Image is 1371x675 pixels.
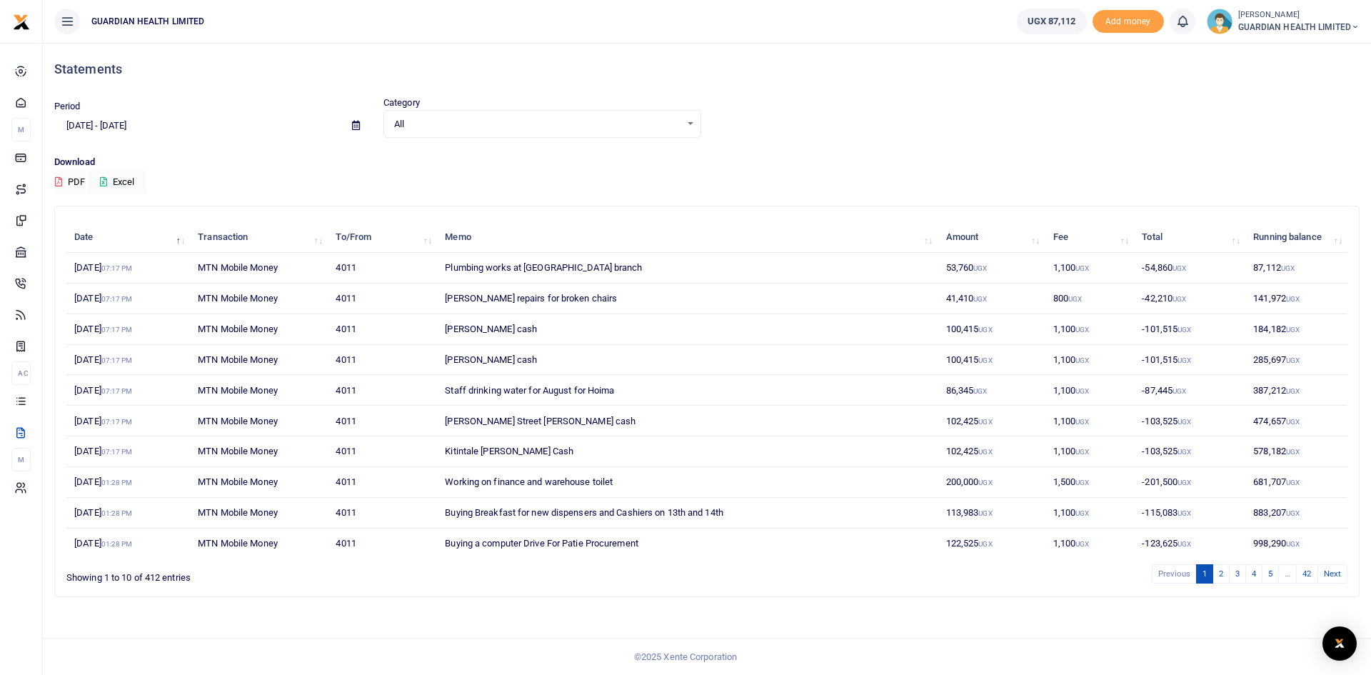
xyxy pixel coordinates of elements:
[1093,10,1164,34] li: Toup your wallet
[1068,295,1082,303] small: UGX
[938,436,1045,467] td: 102,425
[66,222,190,253] th: Date: activate to sort column descending
[938,345,1045,376] td: 100,415
[437,375,938,406] td: Staff drinking water for August for Hoima
[973,264,987,272] small: UGX
[66,436,190,467] td: [DATE]
[1172,387,1186,395] small: UGX
[1245,253,1347,284] td: 87,112
[66,375,190,406] td: [DATE]
[1245,436,1347,467] td: 578,182
[973,295,987,303] small: UGX
[1075,326,1089,334] small: UGX
[1286,295,1300,303] small: UGX
[190,222,328,253] th: Transaction: activate to sort column ascending
[190,406,328,436] td: MTN Mobile Money
[437,222,938,253] th: Memo: activate to sort column ascending
[54,114,341,138] input: select period
[938,375,1045,406] td: 86,345
[1075,418,1089,426] small: UGX
[190,498,328,529] td: MTN Mobile Money
[1177,356,1191,364] small: UGX
[1134,222,1245,253] th: Total: activate to sort column ascending
[190,345,328,376] td: MTN Mobile Money
[1172,264,1186,272] small: UGX
[190,314,328,345] td: MTN Mobile Money
[437,345,938,376] td: [PERSON_NAME] cash
[66,529,190,559] td: [DATE]
[190,529,328,559] td: MTN Mobile Money
[1045,498,1134,529] td: 1,100
[1075,264,1089,272] small: UGX
[1286,479,1300,486] small: UGX
[101,295,133,303] small: 07:17 PM
[190,284,328,314] td: MTN Mobile Money
[86,15,210,28] span: GUARDIAN HEALTH LIMITED
[1045,529,1134,559] td: 1,100
[978,479,992,486] small: UGX
[13,16,30,26] a: logo-small logo-large logo-large
[101,540,133,548] small: 01:28 PM
[1075,356,1089,364] small: UGX
[938,314,1045,345] td: 100,415
[938,222,1045,253] th: Amount: activate to sort column ascending
[190,436,328,467] td: MTN Mobile Money
[437,498,938,529] td: Buying Breakfast for new dispensers and Cashiers on 13th and 14th
[978,540,992,548] small: UGX
[11,361,31,385] li: Ac
[938,253,1045,284] td: 53,760
[1238,21,1360,34] span: GUARDIAN HEALTH LIMITED
[394,117,681,131] span: All
[66,314,190,345] td: [DATE]
[1212,564,1230,584] a: 2
[54,61,1360,77] h4: Statements
[1134,406,1245,436] td: -103,525
[1028,14,1076,29] span: UGX 87,112
[978,418,992,426] small: UGX
[1045,222,1134,253] th: Fee: activate to sort column ascending
[437,284,938,314] td: [PERSON_NAME] repairs for broken chairs
[1286,448,1300,456] small: UGX
[66,498,190,529] td: [DATE]
[1172,295,1186,303] small: UGX
[1134,284,1245,314] td: -42,210
[1245,529,1347,559] td: 998,290
[66,253,190,284] td: [DATE]
[1245,375,1347,406] td: 387,212
[1177,448,1191,456] small: UGX
[437,314,938,345] td: [PERSON_NAME] cash
[1245,406,1347,436] td: 474,657
[1011,9,1093,34] li: Wallet ballance
[1245,314,1347,345] td: 184,182
[66,467,190,498] td: [DATE]
[1075,448,1089,456] small: UGX
[101,448,133,456] small: 07:17 PM
[1207,9,1360,34] a: profile-user [PERSON_NAME] GUARDIAN HEALTH LIMITED
[1177,540,1191,548] small: UGX
[1286,326,1300,334] small: UGX
[1093,10,1164,34] span: Add money
[1177,479,1191,486] small: UGX
[88,170,146,194] button: Excel
[1207,9,1232,34] img: profile-user
[978,356,992,364] small: UGX
[437,467,938,498] td: Working on finance and warehouse toilet
[1075,540,1089,548] small: UGX
[1286,387,1300,395] small: UGX
[973,387,987,395] small: UGX
[13,14,30,31] img: logo-small
[1286,540,1300,548] small: UGX
[54,170,86,194] button: PDF
[1281,264,1295,272] small: UGX
[1134,467,1245,498] td: -201,500
[1045,375,1134,406] td: 1,100
[1075,479,1089,486] small: UGX
[328,467,437,498] td: 4011
[328,284,437,314] td: 4011
[978,326,992,334] small: UGX
[1134,436,1245,467] td: -103,525
[101,509,133,517] small: 01:28 PM
[190,467,328,498] td: MTN Mobile Money
[54,155,1360,170] p: Download
[101,387,133,395] small: 07:17 PM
